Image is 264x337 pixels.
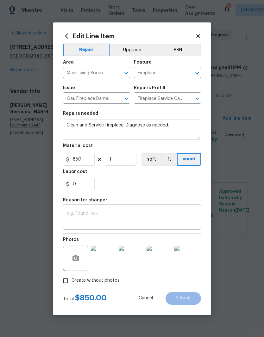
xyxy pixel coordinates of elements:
button: Open [122,94,131,103]
h2: Edit Line Item [63,33,195,40]
button: count [177,153,201,166]
button: sqft [141,153,161,166]
button: Upgrade [110,44,155,56]
h5: Photos [63,237,79,242]
h5: Reason for change [63,198,105,202]
span: Cancel [139,296,153,301]
h5: Repairs Prefill [134,86,165,90]
button: BRN [154,44,201,56]
div: Total [63,295,107,302]
button: Submit [166,292,201,305]
h5: Feature [134,60,152,64]
button: Open [122,69,131,77]
button: Open [193,69,202,77]
span: $ 850.00 [75,294,107,302]
h5: Material cost [63,144,93,148]
button: Open [193,94,202,103]
h5: Labor cost [63,169,87,174]
button: Cancel [129,292,163,305]
textarea: Clean and Service fireplace. Diagnose as needed. [63,119,201,140]
h5: Issue [63,86,75,90]
button: Repair [63,44,110,56]
h5: Area [63,60,74,64]
span: Create without photos [72,277,120,284]
button: ft [161,153,177,166]
h5: Repairs needed [63,111,98,116]
span: Submit [176,296,191,301]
